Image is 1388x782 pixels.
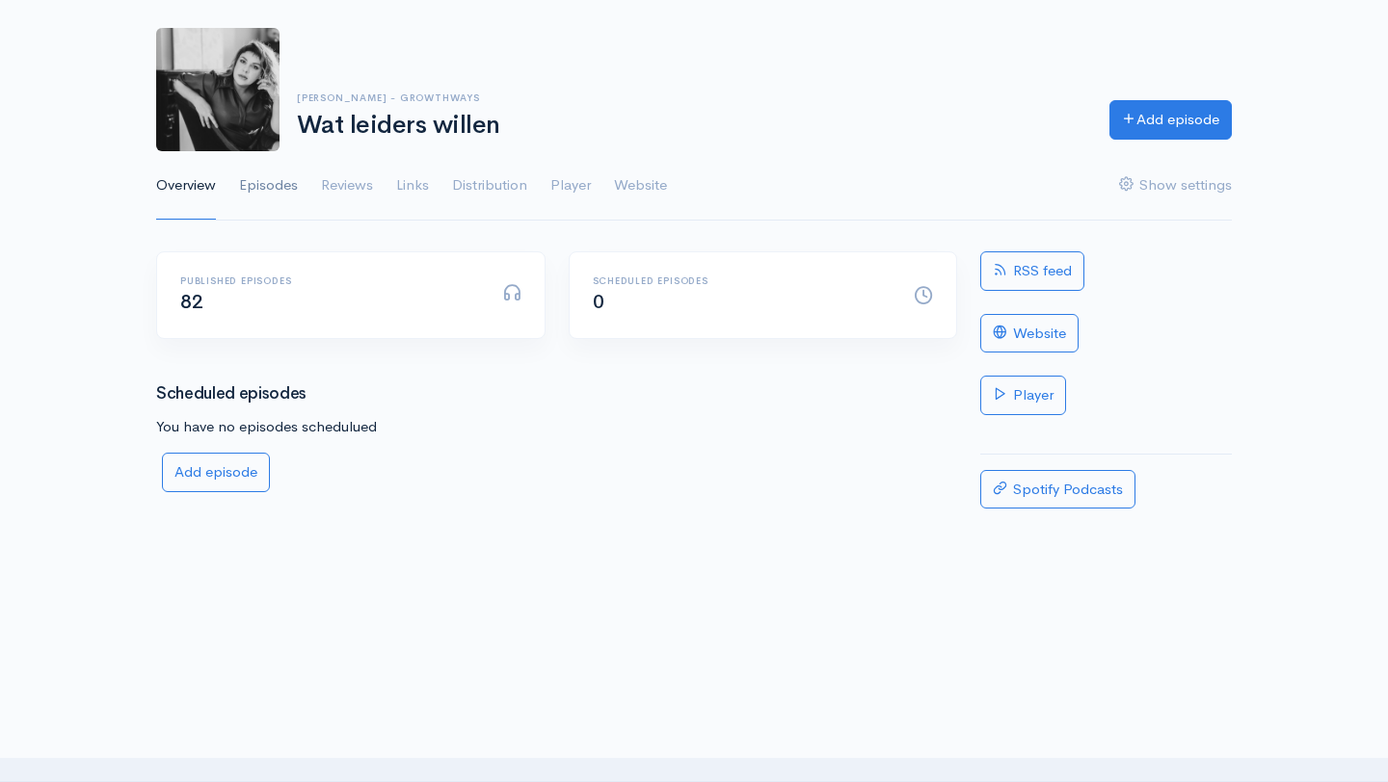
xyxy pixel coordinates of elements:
a: Website [614,151,667,221]
a: Reviews [321,151,373,221]
a: Spotify Podcasts [980,470,1135,509]
a: Add episode [162,453,270,492]
a: Episodes [239,151,298,221]
a: Overview [156,151,216,221]
span: 0 [593,290,604,314]
a: Website [980,314,1079,353]
a: Player [550,151,591,221]
h6: [PERSON_NAME] - Growthways [297,92,1086,103]
a: Show settings [1119,151,1232,221]
h6: Published episodes [180,275,479,286]
a: Add episode [1109,100,1232,140]
a: Player [980,376,1066,415]
h6: Scheduled episodes [593,275,892,286]
p: You have no episodes schedulued [156,416,957,438]
a: Distribution [452,151,527,221]
a: Links [396,151,429,221]
span: 82 [180,290,202,314]
a: RSS feed [980,251,1084,291]
h3: Scheduled episodes [156,385,957,404]
h1: Wat leiders willen [297,112,1086,140]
